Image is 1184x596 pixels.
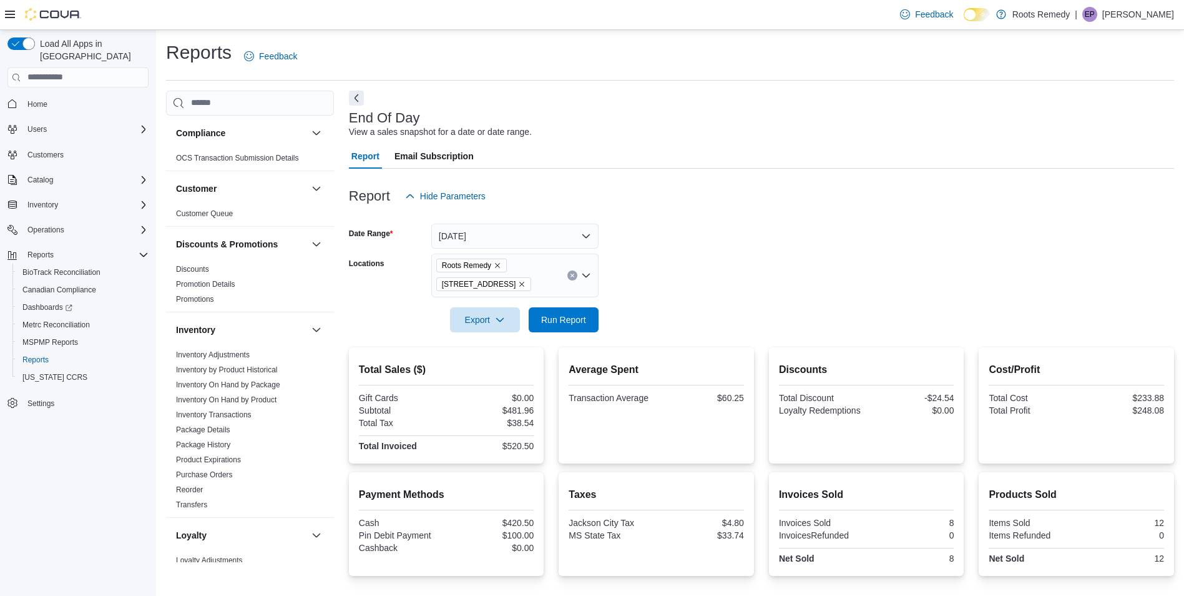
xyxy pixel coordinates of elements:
[176,182,217,195] h3: Customer
[569,518,653,528] div: Jackson City Tax
[22,396,59,411] a: Settings
[22,172,149,187] span: Catalog
[176,153,299,163] span: OCS Transaction Submission Details
[166,40,232,65] h1: Reports
[176,365,278,374] a: Inventory by Product Historical
[176,485,203,494] a: Reorder
[176,556,243,565] a: Loyalty Adjustments
[176,500,207,509] a: Transfers
[27,250,54,260] span: Reports
[27,150,64,160] span: Customers
[359,393,444,403] div: Gift Cards
[989,518,1074,528] div: Items Sold
[22,285,96,295] span: Canadian Compliance
[779,530,864,540] div: InvoicesRefunded
[176,209,233,219] span: Customer Queue
[7,90,149,445] nav: Complex example
[442,278,516,291] span: [STREET_ADDRESS]
[176,410,252,420] span: Inventory Transactions
[176,440,230,450] span: Package History
[176,555,243,565] span: Loyalty Adjustments
[2,121,154,138] button: Users
[176,238,278,251] h3: Discounts & Promotions
[176,324,306,336] button: Inventory
[22,147,149,162] span: Customers
[1075,7,1077,22] p: |
[22,222,69,237] button: Operations
[659,518,744,528] div: $4.80
[22,96,149,112] span: Home
[569,362,744,377] h2: Average Spent
[12,351,154,369] button: Reports
[176,380,280,389] a: Inventory On Hand by Package
[22,267,100,277] span: BioTrack Reconciliation
[176,425,230,435] span: Package Details
[989,530,1074,540] div: Items Refunded
[349,111,420,126] h3: End Of Day
[176,238,306,251] button: Discounts & Promotions
[22,320,90,330] span: Metrc Reconciliation
[569,530,653,540] div: MS State Tax
[400,184,491,209] button: Hide Parameters
[166,262,334,312] div: Discounts & Promotions
[22,197,63,212] button: Inventory
[309,528,324,543] button: Loyalty
[494,262,501,269] button: Remove Roots Remedy from selection in this group
[17,317,149,332] span: Metrc Reconciliation
[17,317,95,332] a: Metrc Reconciliation
[259,50,297,62] span: Feedback
[12,281,154,299] button: Canadian Compliance
[1079,393,1164,403] div: $233.88
[176,265,209,274] a: Discounts
[449,530,534,540] div: $100.00
[309,181,324,196] button: Customer
[359,441,417,451] strong: Total Invoiced
[239,44,302,69] a: Feedback
[567,271,577,281] button: Clear input
[869,518,954,528] div: 8
[27,124,47,134] span: Users
[176,529,207,542] h3: Loyalty
[176,425,230,434] a: Package Details
[449,441,534,451] div: $520.50
[17,282,149,297] span: Canadian Compliance
[27,175,53,185] span: Catalog
[22,197,149,212] span: Inventory
[659,530,744,540] div: $33.74
[309,126,324,141] button: Compliance
[166,553,334,588] div: Loyalty
[436,277,532,291] span: 4300 N State St
[176,294,214,304] span: Promotions
[176,380,280,390] span: Inventory On Hand by Package
[989,554,1024,564] strong: Net Sold
[394,144,474,169] span: Email Subscription
[359,362,534,377] h2: Total Sales ($)
[22,337,78,347] span: MSPMP Reports
[541,314,586,326] span: Run Report
[2,394,154,412] button: Settings
[1082,7,1097,22] div: Eyisha Poole
[869,530,954,540] div: 0
[1079,530,1164,540] div: 0
[22,222,149,237] span: Operations
[359,530,444,540] div: Pin Debit Payment
[22,97,52,112] a: Home
[176,410,252,419] a: Inventory Transactions
[1012,7,1070,22] p: Roots Remedy
[309,322,324,337] button: Inventory
[779,518,864,528] div: Invoices Sold
[17,265,105,280] a: BioTrack Reconciliation
[1079,518,1164,528] div: 12
[176,440,230,449] a: Package History
[869,554,954,564] div: 8
[176,470,233,480] span: Purchase Orders
[22,122,52,137] button: Users
[176,350,250,359] a: Inventory Adjustments
[779,487,954,502] h2: Invoices Sold
[25,8,81,21] img: Cova
[176,365,278,375] span: Inventory by Product Historical
[1102,7,1174,22] p: [PERSON_NAME]
[779,393,864,403] div: Total Discount
[359,543,444,553] div: Cashback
